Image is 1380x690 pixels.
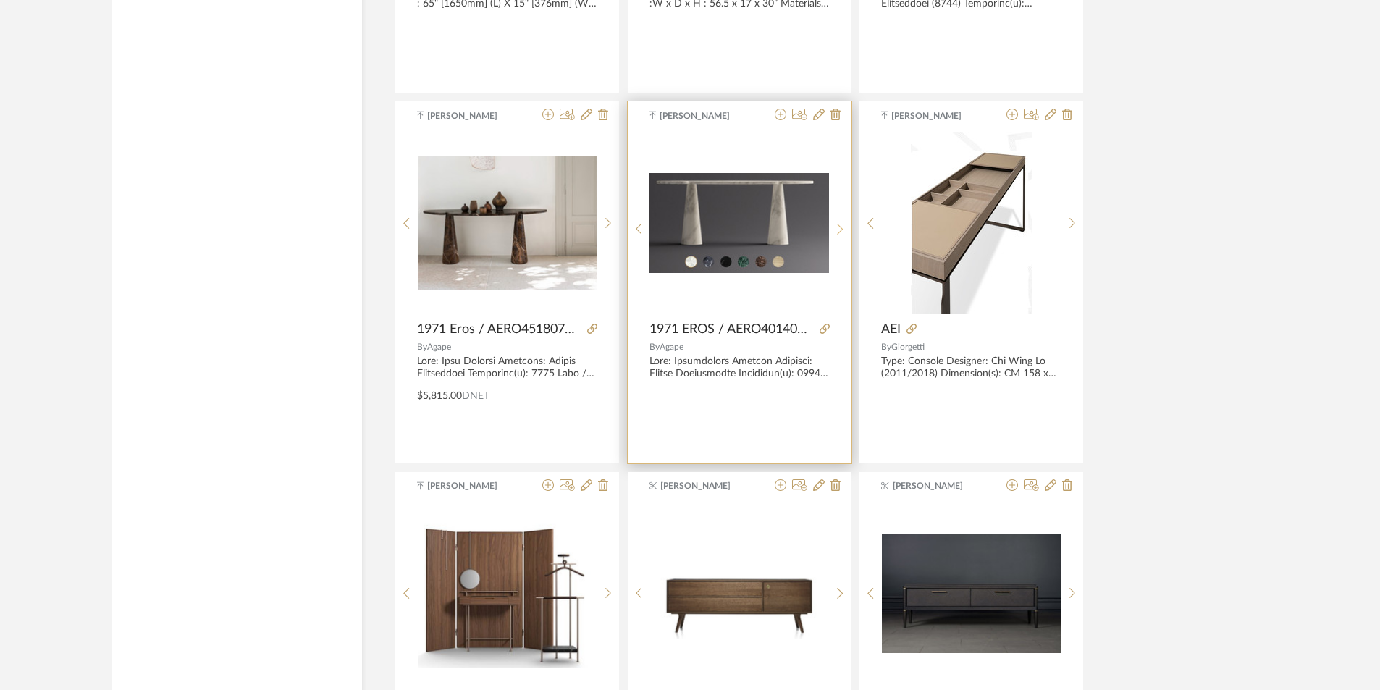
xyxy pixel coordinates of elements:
[427,109,518,122] span: [PERSON_NAME]
[911,132,1032,314] img: AEI
[418,156,597,290] img: 1971 Eros / AERO4518072_ OVAL
[891,109,983,122] span: [PERSON_NAME]
[417,321,581,337] span: 1971 Eros / AERO4518072_ OVAL
[462,391,489,401] span: DNET
[427,479,518,492] span: [PERSON_NAME]
[649,173,829,273] img: 1971 EROS / AERO4014072_ RECTANGLE
[891,342,925,351] span: Giorgetti
[417,342,427,351] span: By
[418,518,597,668] img: 375 STAY VANITY TABLE
[660,342,683,351] span: Agape
[660,109,751,122] span: [PERSON_NAME]
[660,479,752,492] span: [PERSON_NAME]
[881,321,901,337] span: AEI
[649,549,829,639] img: ZIO BUFFET
[649,342,660,351] span: By
[649,355,830,380] div: Lore: Ipsumdolors Ametcon Adipisci: Elitse Doeiusmodte Incididun(u): 0994 Labo / ETDO3339139 - Ma...
[893,479,984,492] span: [PERSON_NAME]
[881,342,891,351] span: By
[417,355,597,380] div: Lore: Ipsu Dolorsi Ametcons: Adipis Elitseddoei Temporinc(u): 7775 Labo / ETDO6080464 : Magnaa = ...
[882,534,1061,654] img: MEDIA CONSOLE PATTERN
[649,132,829,314] div: 1
[417,391,462,401] span: $5,815.00
[649,321,814,337] span: 1971 EROS / AERO4014072_ RECTANGLE
[427,342,451,351] span: Agape
[881,355,1061,380] div: Type: Console Designer: Chi Wing Lo (2011/2018) Dimension(s): CM 158 x 42,5 x h 85 AEI 60013 Remo...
